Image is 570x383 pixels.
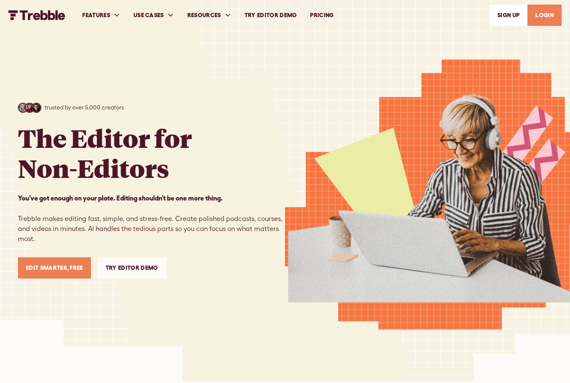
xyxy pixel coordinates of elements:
[76,1,127,30] div: FEATURES
[18,194,222,202] strong: You’ve got enough on your plate. Editing shouldn’t be one more thing. ‍
[181,1,238,30] div: RESOURCES
[187,11,221,20] div: RESOURCES
[18,193,285,244] p: Trebble makes editing fast, simple, and stress-free. Create polished podcasts, courses, and video...
[45,103,124,112] p: trusted by over 5,000 creators
[18,123,192,183] h1: The Editor for Non-Editors
[18,257,91,279] a: Edit Smarter, Free
[127,1,181,30] div: USE CASES
[489,5,527,26] a: SIGn UP
[8,10,66,20] img: Trebble FM Logo
[134,11,164,20] div: USE CASES
[8,10,66,20] a: home
[238,1,304,30] a: Try Editor Demo
[303,1,340,30] a: PRICING
[98,257,166,279] a: Try Editor Demo
[527,5,562,26] a: LOGIN
[82,11,110,20] div: FEATURES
